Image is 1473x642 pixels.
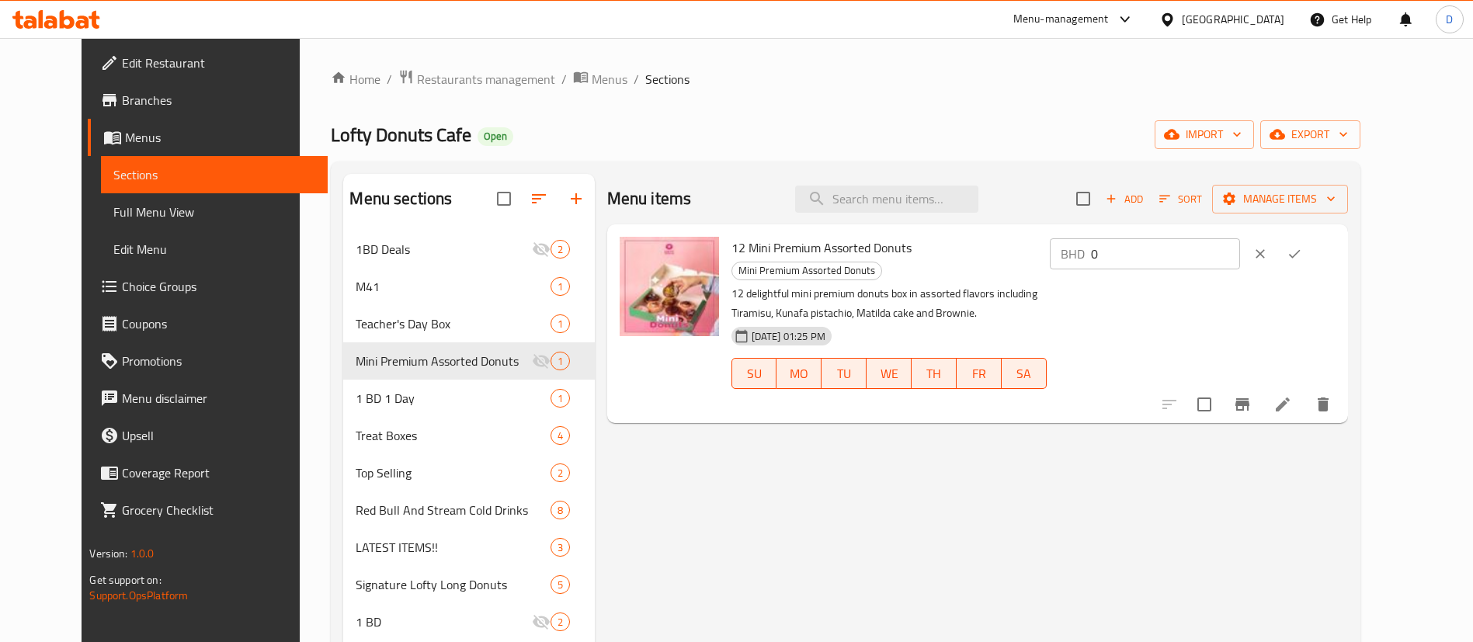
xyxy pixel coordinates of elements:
[122,501,315,519] span: Grocery Checklist
[356,314,550,333] div: Teacher's Day Box
[1008,363,1040,385] span: SA
[731,284,1047,323] p: 12 delightful mini premium donuts box in assorted flavors including Tiramisu, Kunafa pistachio, M...
[558,180,595,217] button: Add section
[1305,386,1342,423] button: delete
[88,44,328,82] a: Edit Restaurant
[122,54,315,72] span: Edit Restaurant
[113,240,315,259] span: Edit Menu
[356,575,550,594] span: Signature Lofty Long Donuts
[1002,358,1047,389] button: SA
[343,603,594,640] div: 1 BD2
[1149,187,1212,211] span: Sort items
[101,156,328,193] a: Sections
[88,305,328,342] a: Coupons
[113,165,315,184] span: Sections
[125,128,315,147] span: Menus
[1155,120,1254,149] button: import
[387,70,392,88] li: /
[1273,395,1292,414] a: Edit menu item
[732,262,881,279] span: Mini Premium Assorted Donuts
[356,352,531,370] span: Mini Premium Assorted Donuts
[88,491,328,529] a: Grocery Checklist
[331,117,471,152] span: Lofty Donuts Cafe
[620,237,719,336] img: 12 Mini Premium Assorted Donuts
[645,70,690,88] span: Sections
[343,491,594,529] div: Red Bull And Stream Cold Drinks8
[88,342,328,380] a: Promotions
[731,236,912,259] span: 12 Mini Premium Assorted Donuts
[122,91,315,109] span: Branches
[356,463,550,482] span: Top Selling
[551,463,570,482] div: items
[551,429,569,443] span: 4
[561,70,567,88] li: /
[478,127,513,146] div: Open
[356,613,531,631] span: 1 BD
[478,130,513,143] span: Open
[551,314,570,333] div: items
[356,501,550,519] span: Red Bull And Stream Cold Drinks
[551,466,569,481] span: 2
[356,426,550,445] span: Treat Boxes
[343,566,594,603] div: Signature Lofty Long Donuts5
[607,187,692,210] h2: Menu items
[1159,190,1202,208] span: Sort
[122,463,315,482] span: Coverage Report
[101,193,328,231] a: Full Menu View
[731,262,882,280] div: Mini Premium Assorted Donuts
[356,538,550,557] div: LATEST ITEMS!!
[532,352,551,370] svg: Inactive section
[532,613,551,631] svg: Inactive section
[551,538,570,557] div: items
[343,454,594,491] div: Top Selling2
[1446,11,1453,28] span: D
[1182,11,1284,28] div: [GEOGRAPHIC_DATA]
[551,240,570,259] div: items
[130,543,155,564] span: 1.0.0
[343,342,594,380] div: Mini Premium Assorted Donuts1
[551,317,569,331] span: 1
[634,70,639,88] li: /
[551,501,570,519] div: items
[551,391,569,406] span: 1
[122,352,315,370] span: Promotions
[551,354,569,369] span: 1
[776,358,822,389] button: MO
[1091,238,1240,269] input: Please enter price
[331,69,1360,89] nav: breadcrumb
[1260,120,1360,149] button: export
[89,585,188,606] a: Support.OpsPlatform
[1225,189,1336,209] span: Manage items
[1273,125,1348,144] span: export
[101,231,328,268] a: Edit Menu
[398,69,555,89] a: Restaurants management
[731,358,777,389] button: SU
[738,363,771,385] span: SU
[343,231,594,268] div: 1BD Deals2
[873,363,905,385] span: WE
[88,454,328,491] a: Coverage Report
[551,426,570,445] div: items
[356,240,531,259] span: 1BD Deals
[551,503,569,518] span: 8
[343,305,594,342] div: Teacher's Day Box1
[551,279,569,294] span: 1
[88,417,328,454] a: Upsell
[88,82,328,119] a: Branches
[122,426,315,445] span: Upsell
[822,358,867,389] button: TU
[573,69,627,89] a: Menus
[88,380,328,417] a: Menu disclaimer
[343,380,594,417] div: 1 BD 1 Day1
[89,543,127,564] span: Version:
[551,615,569,630] span: 2
[867,358,912,389] button: WE
[88,119,328,156] a: Menus
[122,277,315,296] span: Choice Groups
[912,358,957,389] button: TH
